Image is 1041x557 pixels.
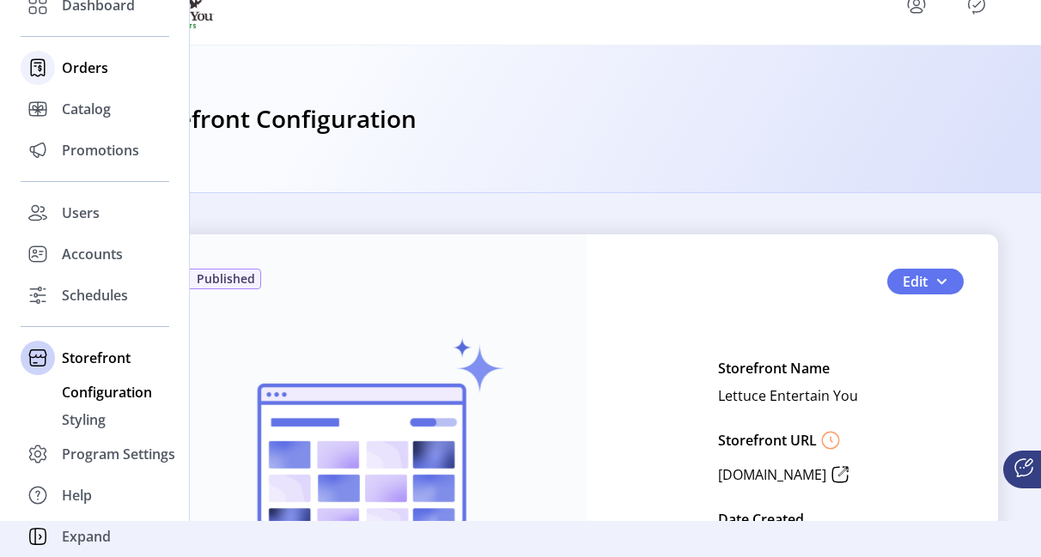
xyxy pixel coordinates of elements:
[62,99,111,119] span: Catalog
[62,409,106,430] span: Styling
[903,271,928,292] span: Edit
[131,100,417,138] h3: Storefront Configuration
[62,285,128,306] span: Schedules
[718,430,817,451] p: Storefront URL
[62,444,175,464] span: Program Settings
[62,58,108,78] span: Orders
[62,485,92,506] span: Help
[62,382,152,403] span: Configuration
[197,269,255,288] span: Published
[62,244,123,264] span: Accounts
[62,348,131,368] span: Storefront
[62,140,139,160] span: Promotions
[718,382,858,409] p: Lettuce Entertain You
[887,269,964,294] button: Edit
[718,464,826,485] p: [DOMAIN_NAME]
[62,526,111,547] span: Expand
[718,506,804,533] p: Date Created
[62,203,100,223] span: Users
[718,354,830,382] p: Storefront Name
